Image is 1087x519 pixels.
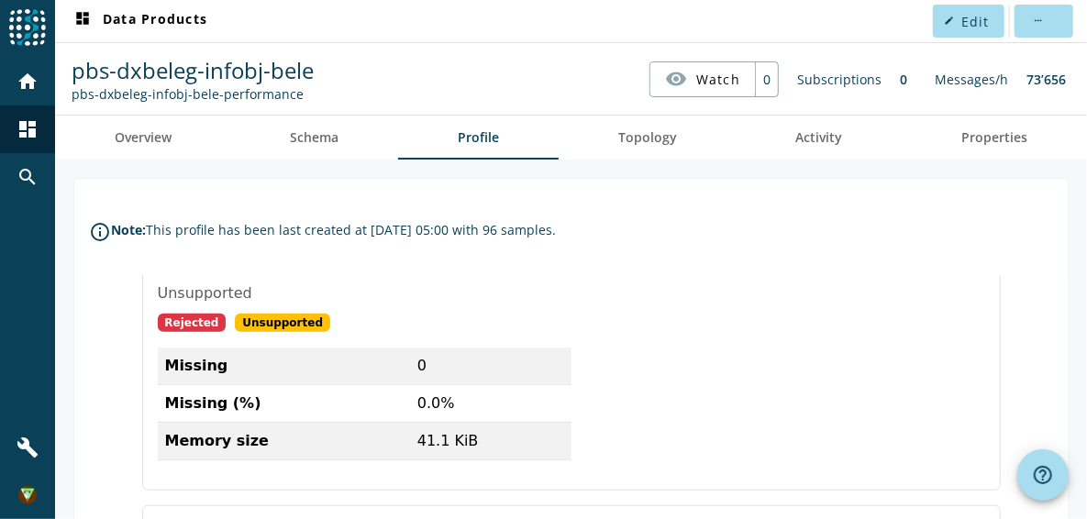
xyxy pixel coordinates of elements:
div: Messages/h [926,61,1017,97]
th: Missing [83,72,336,109]
th: Missing (%) [83,460,343,498]
span: Activity [796,131,843,144]
i: info_outline [89,221,111,243]
span: Unsupported [161,38,255,56]
mat-icon: dashboard [72,10,94,32]
mat-icon: visibility [665,68,687,90]
span: pbs-dxbeleg-infobj-bele [72,55,314,85]
button: Edit [933,5,1004,38]
button: Watch [650,62,755,95]
img: 11564d625e1ef81f76cd95267eaef640 [18,486,37,504]
div: This profile has been last created at [DATE] 05:00 with 96 samples. [146,221,556,238]
div: 73’656 [1017,61,1075,97]
span: Watch [696,63,740,95]
mat-icon: home [17,71,39,93]
span: Profile [458,131,499,144]
td: 0.0% [336,108,497,146]
div: Note: [111,221,146,238]
span: Overview [115,131,172,144]
th: Memory size [83,146,336,183]
div: Kafka Topic: pbs-dxbeleg-infobj-bele-performance [72,85,314,103]
th: Distinct (%) [83,385,343,423]
span: Text [83,284,113,302]
img: spoud-logo.svg [9,9,46,46]
span: Rejected [83,38,152,56]
mat-icon: search [17,166,39,188]
button: Data Products [64,5,215,38]
mat-icon: more_horiz [1033,16,1043,26]
span: Unsupported [83,8,178,26]
span: Data Products [72,10,207,32]
p: geschaeftsnummer [83,252,911,304]
td: 0 [336,72,497,109]
td: 41.1 KiB [336,146,497,183]
td: 0 [342,423,496,460]
div: 0 [891,61,916,97]
a: geschaeftsnummer [83,252,294,278]
mat-icon: dashboard [17,118,39,140]
td: 0.0% [342,460,496,498]
span: Unique [83,314,141,332]
span: Schema [291,131,339,144]
mat-icon: build [17,436,39,458]
span: Properties [961,131,1027,144]
th: Missing (%) [83,108,336,146]
div: 0 [755,62,778,96]
td: 100.0% [342,385,496,423]
mat-icon: help_outline [1032,464,1054,486]
td: 96 [342,348,496,386]
th: Missing [83,423,343,460]
span: Edit [961,13,990,30]
mat-icon: edit [944,16,954,26]
div: Subscriptions [788,61,891,97]
span: Topology [618,131,677,144]
th: Distinct [83,348,343,386]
